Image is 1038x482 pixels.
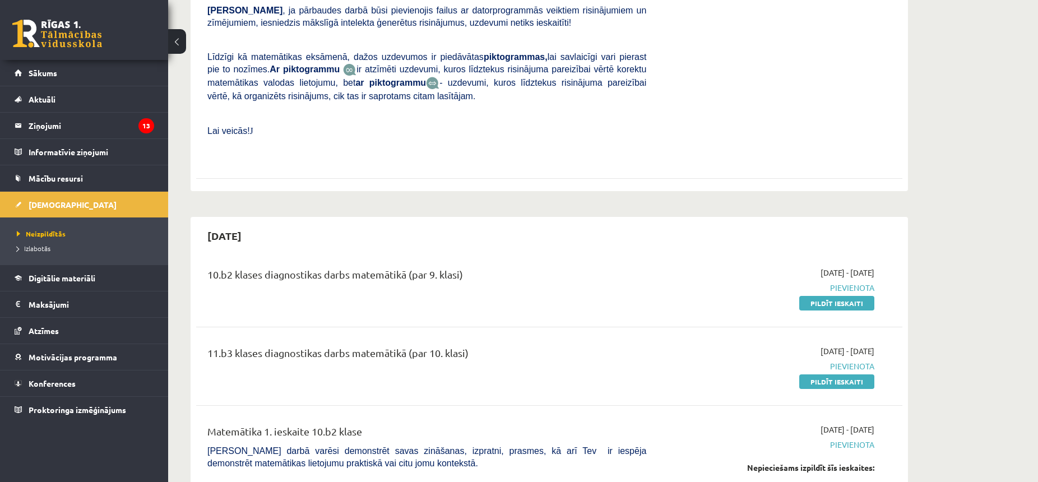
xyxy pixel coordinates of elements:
[29,94,55,104] span: Aktuāli
[663,282,874,294] span: Pievienota
[17,244,50,253] span: Izlabotās
[663,462,874,474] div: Nepieciešams izpildīt šīs ieskaites:
[17,243,157,253] a: Izlabotās
[207,446,646,468] span: [PERSON_NAME] darbā varēsi demonstrēt savas zināšanas, izpratni, prasmes, kā arī Tev ir iespēja d...
[29,405,126,415] span: Proktoringa izmēģinājums
[250,126,253,136] span: J
[663,439,874,451] span: Pievienota
[484,52,548,62] b: piktogrammas,
[207,6,282,15] span: [PERSON_NAME]
[29,200,117,210] span: [DEMOGRAPHIC_DATA]
[355,78,426,87] b: ar piktogrammu
[207,64,646,87] span: ir atzīmēti uzdevumi, kuros līdztekus risinājuma pareizībai vērtē korektu matemātikas valodas lie...
[29,291,154,317] legend: Maksājumi
[207,345,646,366] div: 11.b3 klases diagnostikas darbs matemātikā (par 10. klasi)
[29,352,117,362] span: Motivācijas programma
[15,397,154,423] a: Proktoringa izmēģinājums
[270,64,340,74] b: Ar piktogrammu
[15,60,154,86] a: Sākums
[15,291,154,317] a: Maksājumi
[207,6,646,27] span: , ja pārbaudes darbā būsi pievienojis failus ar datorprogrammās veiktiem risinājumiem un zīmējumi...
[15,165,154,191] a: Mācību resursi
[15,86,154,112] a: Aktuāli
[29,326,59,336] span: Atzīmes
[207,126,250,136] span: Lai veicās!
[821,345,874,357] span: [DATE] - [DATE]
[138,118,154,133] i: 13
[663,360,874,372] span: Pievienota
[17,229,157,239] a: Neizpildītās
[207,52,646,74] span: Līdzīgi kā matemātikas eksāmenā, dažos uzdevumos ir piedāvātas lai savlaicīgi vari pierast pie to...
[15,192,154,217] a: [DEMOGRAPHIC_DATA]
[29,68,57,78] span: Sākums
[29,139,154,165] legend: Informatīvie ziņojumi
[15,139,154,165] a: Informatīvie ziņojumi
[12,20,102,48] a: Rīgas 1. Tālmācības vidusskola
[15,344,154,370] a: Motivācijas programma
[15,370,154,396] a: Konferences
[29,113,154,138] legend: Ziņojumi
[29,173,83,183] span: Mācību resursi
[15,265,154,291] a: Digitālie materiāli
[821,424,874,435] span: [DATE] - [DATE]
[821,267,874,279] span: [DATE] - [DATE]
[799,296,874,310] a: Pildīt ieskaiti
[15,318,154,344] a: Atzīmes
[207,424,646,444] div: Matemātika 1. ieskaite 10.b2 klase
[29,273,95,283] span: Digitālie materiāli
[15,113,154,138] a: Ziņojumi13
[426,77,439,90] img: wKvN42sLe3LLwAAAABJRU5ErkJggg==
[196,223,253,249] h2: [DATE]
[799,374,874,389] a: Pildīt ieskaiti
[29,378,76,388] span: Konferences
[17,229,66,238] span: Neizpildītās
[343,63,356,76] img: JfuEzvunn4EvwAAAAASUVORK5CYII=
[207,267,646,288] div: 10.b2 klases diagnostikas darbs matemātikā (par 9. klasi)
